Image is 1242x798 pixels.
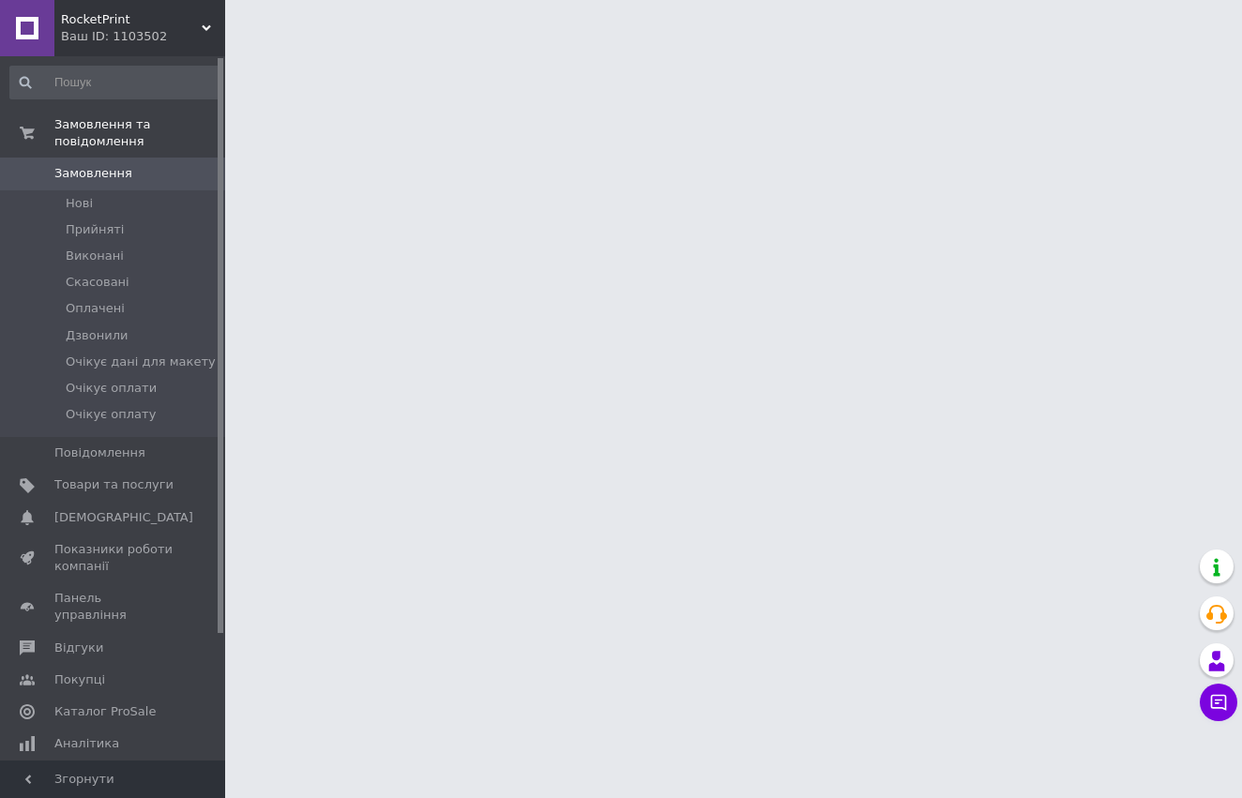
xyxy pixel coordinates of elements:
[54,476,174,493] span: Товари та послуги
[66,221,124,238] span: Прийняті
[66,327,128,344] span: Дзвонили
[66,380,157,397] span: Очікує оплати
[66,354,216,370] span: Очікує дані для макету
[54,735,119,752] span: Аналітика
[54,703,156,720] span: Каталог ProSale
[66,195,93,212] span: Нові
[61,28,225,45] div: Ваш ID: 1103502
[54,671,105,688] span: Покупці
[66,406,156,423] span: Очікує оплату
[9,66,221,99] input: Пошук
[54,165,132,182] span: Замовлення
[66,248,124,264] span: Виконані
[54,541,174,575] span: Показники роботи компанії
[54,509,193,526] span: [DEMOGRAPHIC_DATA]
[54,116,225,150] span: Замовлення та повідомлення
[1200,684,1237,721] button: Чат з покупцем
[54,590,174,624] span: Панель управління
[54,640,103,656] span: Відгуки
[66,300,125,317] span: Оплачені
[66,274,129,291] span: Скасовані
[54,444,145,461] span: Повідомлення
[61,11,202,28] span: RocketPrint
